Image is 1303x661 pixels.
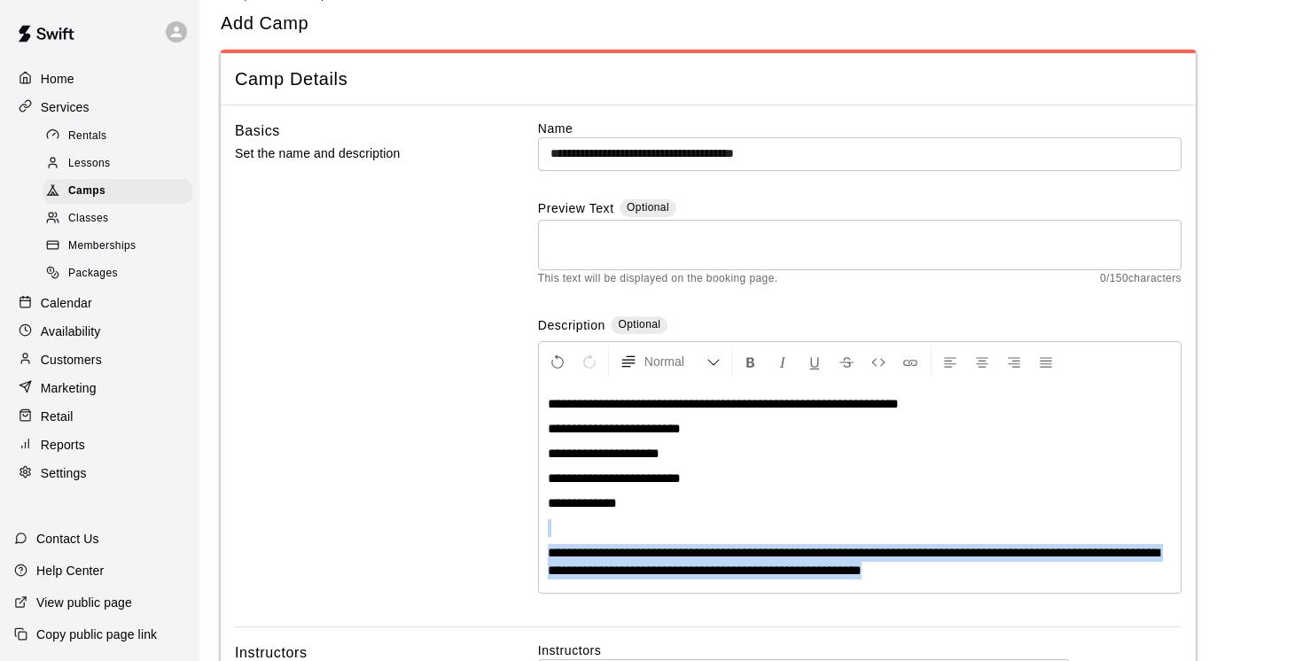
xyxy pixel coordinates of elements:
span: Camps [68,183,105,200]
a: Availability [14,318,185,345]
span: Rentals [68,128,107,145]
p: Set the name and description [235,143,481,165]
span: Memberships [68,237,136,255]
p: Copy public page link [36,626,157,643]
button: Formatting Options [612,346,728,377]
button: Right Align [999,346,1029,377]
p: Help Center [36,562,104,579]
button: Format Underline [800,346,830,377]
a: Settings [14,460,185,486]
a: Lessons [43,150,199,177]
h6: Basics [235,120,280,143]
button: Insert Link [895,346,925,377]
p: Marketing [41,379,97,397]
p: Availability [41,323,101,340]
p: Calendar [41,294,92,312]
a: Packages [43,261,199,288]
a: Reports [14,432,185,458]
p: Home [41,70,74,88]
span: 0 / 150 characters [1100,270,1182,288]
a: Classes [43,206,199,233]
button: Undo [542,346,573,377]
label: Preview Text [538,199,614,220]
button: Format Bold [736,346,766,377]
button: Format Italics [768,346,798,377]
span: Optional [618,318,660,330]
button: Redo [574,346,605,377]
p: Settings [41,464,87,482]
button: Format Strikethrough [831,346,862,377]
a: Customers [14,346,185,373]
span: Lessons [68,155,111,173]
button: Justify Align [1031,346,1061,377]
div: Packages [43,261,192,286]
p: Services [41,98,90,116]
div: Memberships [43,234,192,259]
a: Home [14,66,185,92]
span: Camp Details [235,67,1182,91]
a: Rentals [43,122,199,150]
div: Rentals [43,124,192,149]
button: Insert Code [863,346,893,377]
h5: Add Camp [221,12,308,35]
p: Reports [41,436,85,454]
span: Optional [627,201,669,214]
a: Memberships [43,233,199,261]
p: Contact Us [36,530,99,548]
a: Calendar [14,290,185,316]
label: Instructors [538,642,1182,659]
p: Retail [41,408,74,425]
span: This text will be displayed on the booking page. [538,270,778,288]
button: Center Align [967,346,997,377]
label: Name [538,120,1182,137]
div: Camps [43,179,192,204]
span: Normal [644,353,706,370]
p: View public page [36,594,132,611]
span: Packages [68,265,118,283]
p: Customers [41,351,102,369]
a: Services [14,94,185,121]
a: Camps [43,178,199,206]
a: Retail [14,403,185,430]
a: Marketing [14,375,185,401]
div: Classes [43,206,192,231]
button: Left Align [935,346,965,377]
label: Description [538,316,605,337]
div: Lessons [43,152,192,176]
span: Classes [68,210,108,228]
